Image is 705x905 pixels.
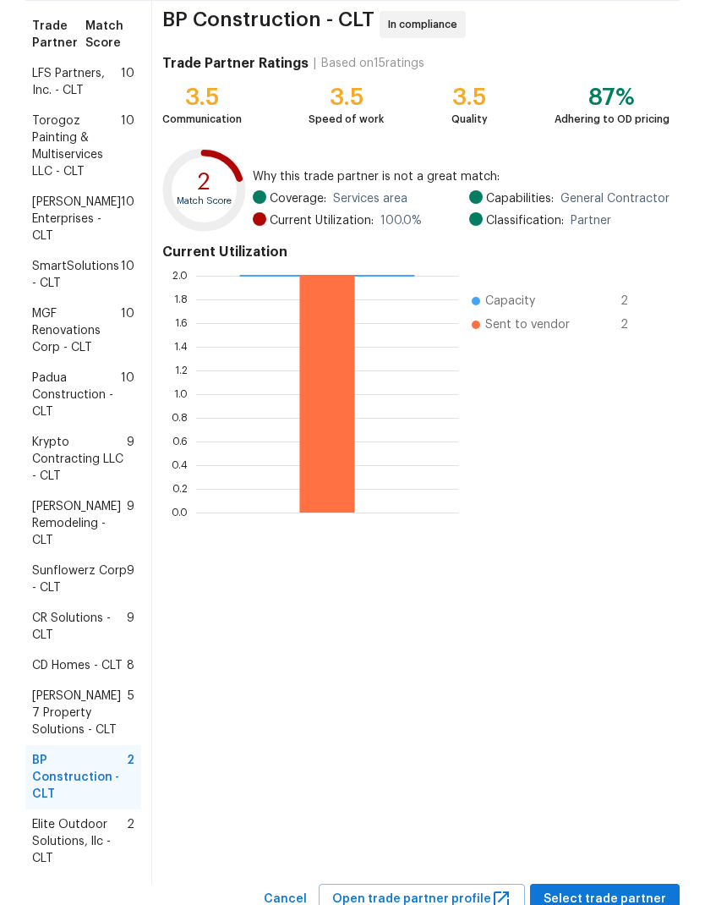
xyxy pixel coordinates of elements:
[620,293,648,310] span: 2
[121,112,134,180] span: 10
[309,89,384,106] div: 3.5
[121,65,134,99] span: 10
[555,89,669,106] div: 87%
[127,434,134,485] span: 9
[121,194,134,244] span: 10
[451,111,488,128] div: Quality
[127,498,134,549] span: 9
[560,190,669,207] span: General Contractor
[162,111,242,128] div: Communication
[451,89,488,106] div: 3.5
[485,316,570,333] span: Sent to vendor
[175,317,188,327] text: 1.6
[174,293,188,304] text: 1.8
[380,212,422,229] span: 100.0 %
[32,498,127,549] span: [PERSON_NAME] Remodeling - CLT
[32,562,127,596] span: Sunflowerz Corp - CLT
[32,18,85,52] span: Trade Partner
[486,190,554,207] span: Capabilities:
[172,483,188,493] text: 0.2
[85,18,134,52] span: Match Score
[121,305,134,356] span: 10
[121,370,134,420] span: 10
[32,258,121,292] span: SmartSolutions - CLT
[172,270,188,280] text: 2.0
[177,196,232,206] text: Match Score
[620,316,648,333] span: 2
[32,816,127,867] span: Elite Outdoor Solutions, llc - CLT
[270,212,374,229] span: Current Utilization:
[32,370,121,420] span: Padua Construction - CLT
[174,388,188,398] text: 1.0
[121,258,134,292] span: 10
[333,190,407,207] span: Services area
[309,111,384,128] div: Speed of work
[127,816,134,867] span: 2
[388,16,464,33] span: In compliance
[571,212,611,229] span: Partner
[175,365,188,375] text: 1.2
[485,293,535,310] span: Capacity
[32,688,128,738] span: [PERSON_NAME] 7 Property Solutions - CLT
[127,610,134,644] span: 9
[162,11,374,38] span: BP Construction - CLT
[270,190,326,207] span: Coverage:
[162,55,309,72] h4: Trade Partner Ratings
[128,688,134,738] span: 5
[32,65,121,99] span: LFS Partners, Inc. - CLT
[162,244,669,261] h4: Current Utilization
[309,55,321,72] div: |
[172,459,188,469] text: 0.4
[32,194,121,244] span: [PERSON_NAME] Enterprises - CLT
[127,657,134,674] span: 8
[32,610,127,644] span: CR Solutions - CLT
[253,168,669,185] span: Why this trade partner is not a great match:
[486,212,564,229] span: Classification:
[32,112,121,180] span: Torogoz Painting & Multiservices LLC - CLT
[162,89,242,106] div: 3.5
[172,412,188,422] text: 0.8
[172,436,188,446] text: 0.6
[555,111,669,128] div: Adhering to OD pricing
[127,752,134,803] span: 2
[174,341,188,351] text: 1.4
[32,657,123,674] span: CD Homes - CLT
[32,305,121,356] span: MGF Renovations Corp - CLT
[32,752,127,803] span: BP Construction - CLT
[321,55,424,72] div: Based on 15 ratings
[172,507,188,517] text: 0.0
[127,562,134,596] span: 9
[197,171,210,194] text: 2
[32,434,127,485] span: Krypto Contracting LLC - CLT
